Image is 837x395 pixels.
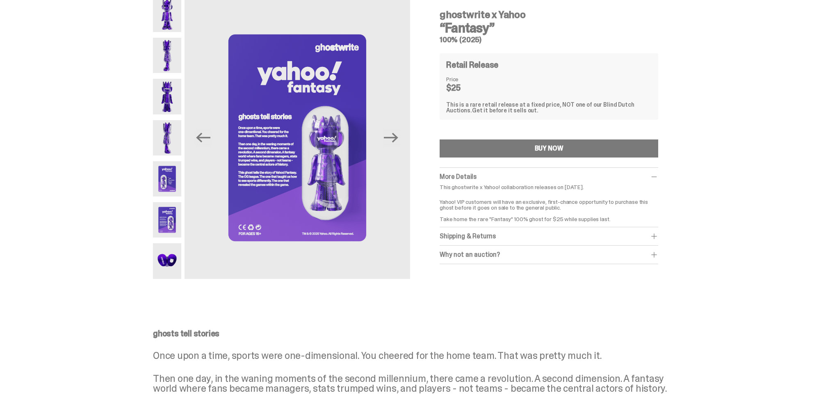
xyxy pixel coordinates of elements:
[440,36,658,43] h5: 100% (2025)
[440,172,477,181] span: More Details
[382,129,400,147] button: Next
[440,10,658,20] h4: ghostwrite x Yahoo
[153,161,181,196] img: Yahoo-HG---5.png
[440,21,658,34] h3: “Fantasy”
[535,145,563,152] div: BUY NOW
[446,102,652,113] div: This is a rare retail release at a fixed price, NOT one of our Blind Dutch Auctions.
[153,120,181,155] img: Yahoo-HG---4.png
[153,243,181,279] img: Yahoo-HG---7.png
[446,84,487,92] dd: $25
[153,329,678,338] p: ghosts tell stories
[440,251,658,259] div: Why not an auction?
[194,129,212,147] button: Previous
[440,193,658,222] p: Yahoo! VIP customers will have an exclusive, first-chance opportunity to purchase this ghost befo...
[153,79,181,114] img: Yahoo-HG---3.png
[440,232,658,240] div: Shipping & Returns
[446,61,498,69] h4: Retail Release
[153,202,181,237] img: Yahoo-HG---6.png
[153,351,678,361] p: Once upon a time, sports were one-dimensional. You cheered for the home team. That was pretty muc...
[153,374,678,393] p: Then one day, in the waning moments of the second millennium, there came a revolution. A second d...
[440,184,658,190] p: This ghostwrite x Yahoo! collaboration releases on [DATE].
[472,107,538,114] span: Get it before it sells out.
[440,139,658,158] button: BUY NOW
[153,38,181,73] img: Yahoo-HG---2.png
[446,76,487,82] dt: Price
